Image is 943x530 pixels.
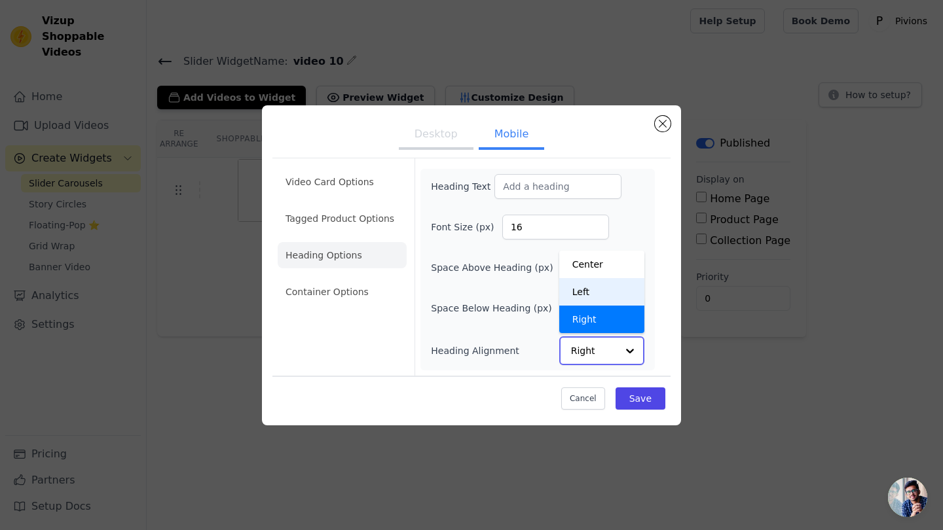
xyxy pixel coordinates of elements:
[431,302,552,315] label: Space Below Heading (px)
[655,116,671,132] button: Close modal
[494,174,621,199] input: Add a heading
[399,121,473,150] button: Desktop
[479,121,544,150] button: Mobile
[559,251,644,278] div: Center
[561,387,605,410] button: Cancel
[431,344,521,357] label: Heading Alignment
[616,387,665,410] button: Save
[278,169,407,195] li: Video Card Options
[278,242,407,268] li: Heading Options
[559,306,644,333] div: Right
[888,478,927,517] div: Aprire la chat
[431,180,494,193] label: Heading Text
[278,279,407,305] li: Container Options
[431,221,502,234] label: Font Size (px)
[559,278,644,306] div: Left
[431,261,553,274] label: Space Above Heading (px)
[278,205,407,232] li: Tagged Product Options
